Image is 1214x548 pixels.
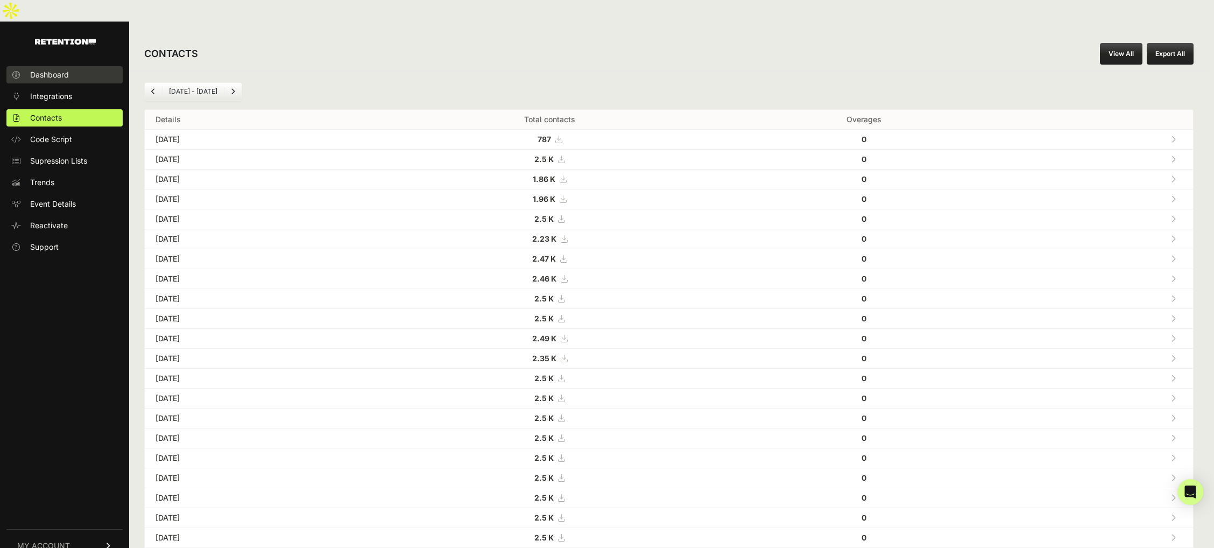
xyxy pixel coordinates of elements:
[144,46,198,61] h2: CONTACTS
[30,156,87,166] span: Supression Lists
[862,135,866,144] strong: 0
[30,69,69,80] span: Dashboard
[30,91,72,102] span: Integrations
[532,354,567,363] a: 2.35 K
[145,229,373,249] td: [DATE]
[532,234,556,243] strong: 2.23 K
[534,214,554,223] strong: 2.5 K
[534,433,564,442] a: 2.5 K
[30,199,76,209] span: Event Details
[862,413,866,423] strong: 0
[532,254,556,263] strong: 2.47 K
[534,294,564,303] a: 2.5 K
[534,314,564,323] a: 2.5 K
[6,131,123,148] a: Code Script
[6,195,123,213] a: Event Details
[30,177,54,188] span: Trends
[6,66,123,83] a: Dashboard
[534,394,554,403] strong: 2.5 K
[862,234,866,243] strong: 0
[538,135,562,144] a: 787
[145,349,373,369] td: [DATE]
[862,314,866,323] strong: 0
[1100,43,1142,65] a: View All
[373,110,726,130] th: Total contacts
[533,194,555,203] strong: 1.96 K
[534,374,554,383] strong: 2.5 K
[862,214,866,223] strong: 0
[532,254,567,263] a: 2.47 K
[862,374,866,383] strong: 0
[862,194,866,203] strong: 0
[862,154,866,164] strong: 0
[145,528,373,548] td: [DATE]
[534,433,554,442] strong: 2.5 K
[862,433,866,442] strong: 0
[862,274,866,283] strong: 0
[145,389,373,409] td: [DATE]
[538,135,551,144] strong: 787
[862,354,866,363] strong: 0
[862,294,866,303] strong: 0
[534,154,564,164] a: 2.5 K
[6,174,123,191] a: Trends
[145,289,373,309] td: [DATE]
[862,334,866,343] strong: 0
[534,513,554,522] strong: 2.5 K
[145,83,162,100] a: Previous
[532,274,567,283] a: 2.46 K
[862,453,866,462] strong: 0
[532,234,567,243] a: 2.23 K
[534,394,564,403] a: 2.5 K
[533,174,566,184] a: 1.86 K
[534,453,554,462] strong: 2.5 K
[726,110,1001,130] th: Overages
[162,87,224,96] li: [DATE] - [DATE]
[224,83,242,100] a: Next
[145,269,373,289] td: [DATE]
[534,154,554,164] strong: 2.5 K
[6,88,123,105] a: Integrations
[145,309,373,329] td: [DATE]
[862,533,866,542] strong: 0
[6,152,123,170] a: Supression Lists
[30,220,68,231] span: Reactivate
[533,194,566,203] a: 1.96 K
[145,150,373,170] td: [DATE]
[6,109,123,127] a: Contacts
[534,374,564,383] a: 2.5 K
[145,369,373,389] td: [DATE]
[862,513,866,522] strong: 0
[145,249,373,269] td: [DATE]
[534,214,564,223] a: 2.5 K
[534,294,554,303] strong: 2.5 K
[145,110,373,130] th: Details
[30,113,62,123] span: Contacts
[534,473,554,482] strong: 2.5 K
[862,493,866,502] strong: 0
[534,533,564,542] a: 2.5 K
[145,170,373,189] td: [DATE]
[534,493,564,502] a: 2.5 K
[534,473,564,482] a: 2.5 K
[534,493,554,502] strong: 2.5 K
[532,274,556,283] strong: 2.46 K
[534,314,554,323] strong: 2.5 K
[532,334,567,343] a: 2.49 K
[533,174,555,184] strong: 1.86 K
[145,468,373,488] td: [DATE]
[30,242,59,252] span: Support
[145,428,373,448] td: [DATE]
[534,413,554,423] strong: 2.5 K
[1147,43,1194,65] button: Export All
[145,409,373,428] td: [DATE]
[145,189,373,209] td: [DATE]
[145,508,373,528] td: [DATE]
[6,238,123,256] a: Support
[35,39,96,45] img: Retention.com
[6,217,123,234] a: Reactivate
[532,334,556,343] strong: 2.49 K
[145,488,373,508] td: [DATE]
[534,453,564,462] a: 2.5 K
[862,394,866,403] strong: 0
